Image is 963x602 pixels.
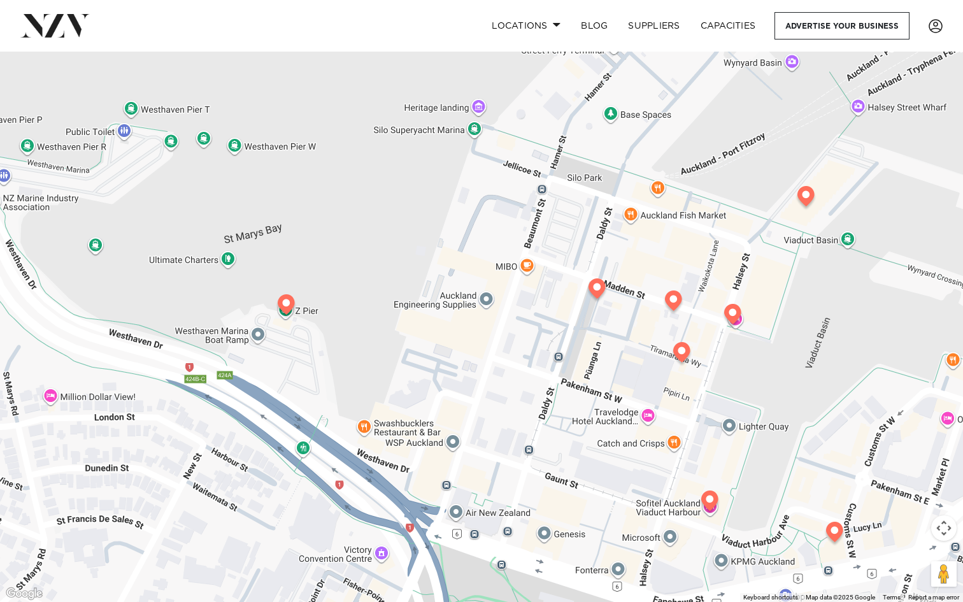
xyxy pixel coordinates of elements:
[931,561,957,587] button: Drag Pegman onto the map to open Street View
[908,594,959,601] a: Report a map error
[618,12,690,39] a: SUPPLIERS
[774,12,909,39] a: Advertise your business
[883,594,901,601] a: Terms (opens in new tab)
[481,12,571,39] a: Locations
[806,594,875,601] span: Map data ©2025 Google
[931,515,957,541] button: Map camera controls
[743,593,798,602] button: Keyboard shortcuts
[571,12,618,39] a: BLOG
[690,12,766,39] a: Capacities
[20,14,90,37] img: nzv-logo.png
